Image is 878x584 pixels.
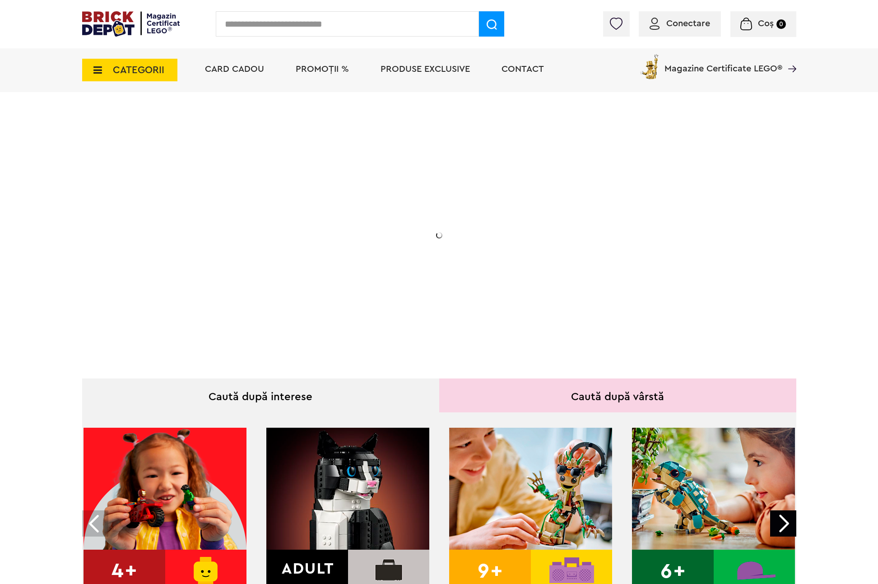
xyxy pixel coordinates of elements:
[296,65,349,74] a: PROMOȚII %
[381,65,470,74] a: Produse exclusive
[776,19,786,29] small: 0
[650,19,710,28] a: Conectare
[113,65,164,75] span: CATEGORII
[502,65,544,74] a: Contact
[146,182,327,215] h1: Cadou VIP 40772
[146,224,327,262] h2: Seria de sărbători: Fantomă luminoasă. Promoția este valabilă în perioada [DATE] - [DATE].
[82,378,439,412] div: Caută după interese
[439,378,796,412] div: Caută după vârstă
[666,19,710,28] span: Conectare
[782,52,796,61] a: Magazine Certificate LEGO®
[146,282,327,293] div: Află detalii
[758,19,774,28] span: Coș
[664,52,782,73] span: Magazine Certificate LEGO®
[205,65,264,74] a: Card Cadou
